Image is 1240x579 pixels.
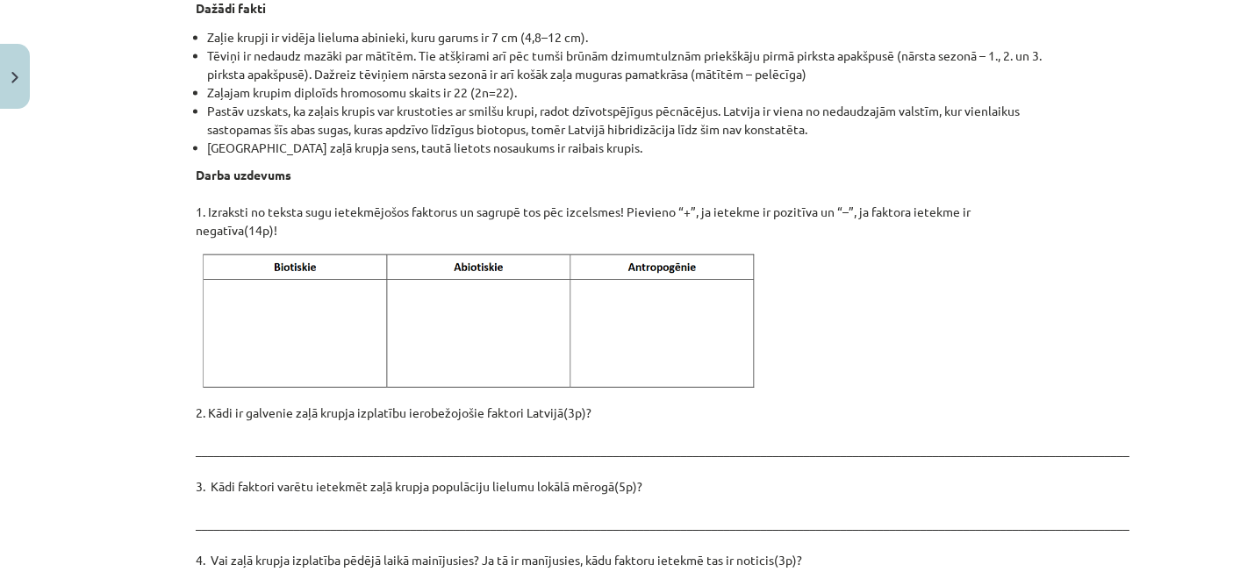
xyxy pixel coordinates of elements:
[208,46,1044,83] li: Tēviņi ir nedaudz mazāki par mātītēm. Tie atšķirami arī pēc tumši brūnām dzimumtulznām priekškāju...
[208,28,1044,46] li: Zaļie krupji ir vidēja lieluma abinieki, kuru garums ir 7 cm (4,8–12 cm).
[11,72,18,83] img: icon-close-lesson-0947bae3869378f0d4975bcd49f059093ad1ed9edebbc8119c70593378902aed.svg
[197,166,1044,239] p: 1. Izraksti no teksta sugu ietekmējošos faktorus un sagrupē tos pēc izcelsmes! Pievieno “+”, ja i...
[197,250,767,393] img: A white rectangular object with black textDescription automatically generated
[208,83,1044,102] li: Zaļajam krupim diploīds hromosomu skaits ir 22 (2n=22).
[208,102,1044,139] li: Pastāv uzskats, ka zaļais krupis var krustoties ar smilšu krupi, radot dzīvotspējīgus pēcnācējus....
[197,167,292,182] strong: Darba uzdevums
[208,139,1044,157] li: [GEOGRAPHIC_DATA] zaļā krupja sens, tautā lietots nosaukums ir raibais krupis.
